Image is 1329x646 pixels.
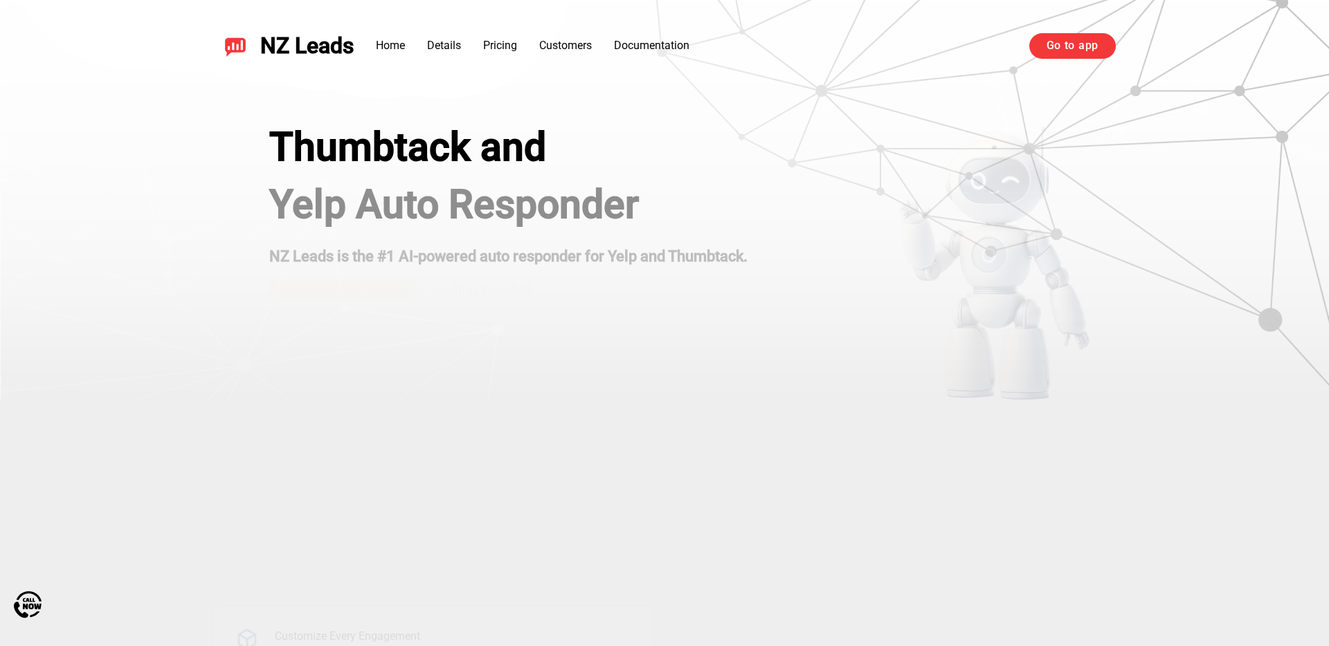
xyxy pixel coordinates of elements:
[483,39,517,52] a: Pricing
[269,272,748,299] h2: No coding needed.
[14,591,42,618] img: Call Now
[539,39,592,52] a: Customers
[376,39,405,52] a: Home
[269,124,748,170] div: Thumbtack and
[275,628,611,645] div: Customize Every Engagement
[427,39,461,52] a: Details
[269,248,748,265] strong: NZ Leads is the #1 AI-powered auto responder for Yelp and Thumbtack.
[898,124,1091,401] img: yelp bot
[269,182,748,228] h1: Yelp Auto Responder
[614,39,689,52] a: Documentation
[1029,33,1116,58] a: Go to app
[269,327,435,375] a: Start for free
[224,35,246,57] img: NZ Leads logo
[271,280,408,297] span: Setup takes 2 clicks.
[260,33,354,59] span: NZ Leads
